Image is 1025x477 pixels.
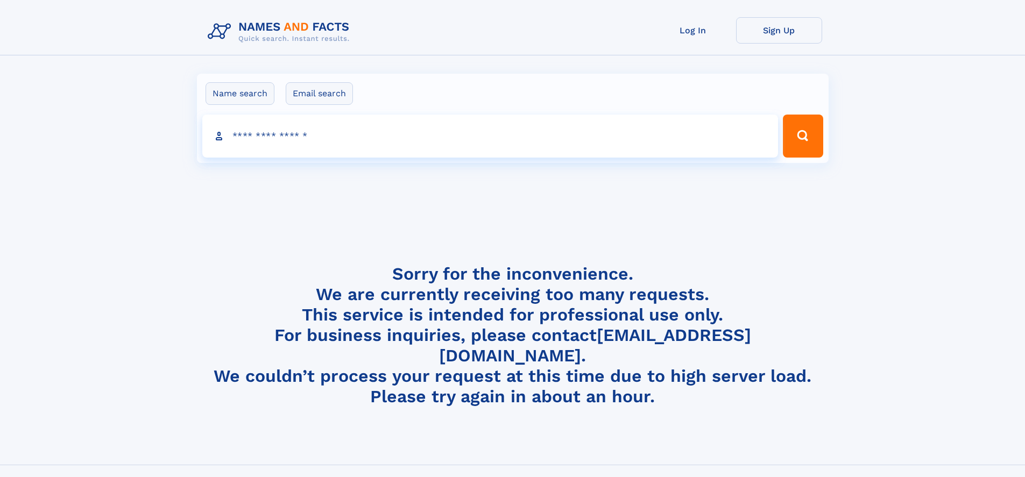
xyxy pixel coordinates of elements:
[736,17,822,44] a: Sign Up
[203,17,358,46] img: Logo Names and Facts
[203,264,822,407] h4: Sorry for the inconvenience. We are currently receiving too many requests. This service is intend...
[286,82,353,105] label: Email search
[206,82,274,105] label: Name search
[202,115,779,158] input: search input
[439,325,751,366] a: [EMAIL_ADDRESS][DOMAIN_NAME]
[650,17,736,44] a: Log In
[783,115,823,158] button: Search Button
